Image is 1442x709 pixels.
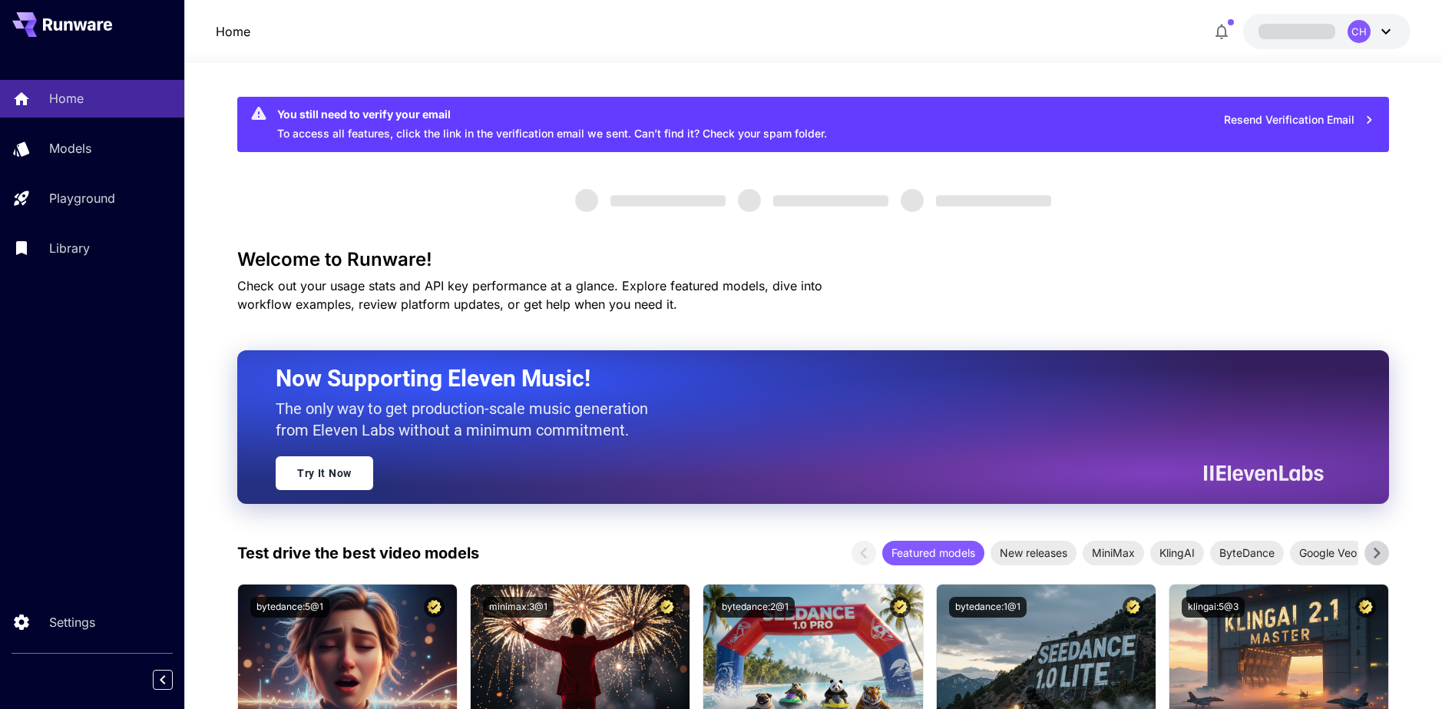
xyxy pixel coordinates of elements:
[1348,20,1371,43] div: CH
[1123,597,1143,618] button: Certified Model – Vetted for best performance and includes a commercial license.
[716,597,795,618] button: bytedance:2@1
[277,106,827,122] div: You still need to verify your email
[153,670,173,690] button: Collapse sidebar
[277,101,827,147] div: To access all features, click the link in the verification email we sent. Can’t find it? Check yo...
[882,545,984,561] span: Featured models
[991,545,1077,561] span: New releases
[276,364,1312,393] h2: Now Supporting Eleven Music!
[237,542,479,565] p: Test drive the best video models
[49,239,90,257] p: Library
[1150,541,1204,565] div: KlingAI
[1355,597,1376,618] button: Certified Model – Vetted for best performance and includes a commercial license.
[1150,545,1204,561] span: KlingAI
[1290,541,1366,565] div: Google Veo
[237,278,822,312] span: Check out your usage stats and API key performance at a glance. Explore featured models, dive int...
[890,597,911,618] button: Certified Model – Vetted for best performance and includes a commercial license.
[1210,541,1284,565] div: ByteDance
[164,666,184,694] div: Collapse sidebar
[49,139,91,157] p: Models
[1083,545,1144,561] span: MiniMax
[1215,104,1383,136] button: Resend Verification Email
[882,541,984,565] div: Featured models
[49,613,95,631] p: Settings
[657,597,677,618] button: Certified Model – Vetted for best performance and includes a commercial license.
[991,541,1077,565] div: New releases
[216,22,250,41] nav: breadcrumb
[276,456,373,490] a: Try It Now
[1210,545,1284,561] span: ByteDance
[483,597,554,618] button: minimax:3@1
[1083,541,1144,565] div: MiniMax
[250,597,329,618] button: bytedance:5@1
[1290,545,1366,561] span: Google Veo
[49,89,84,108] p: Home
[276,398,660,441] p: The only way to get production-scale music generation from Eleven Labs without a minimum commitment.
[424,597,445,618] button: Certified Model – Vetted for best performance and includes a commercial license.
[1243,14,1411,49] button: CH
[949,597,1027,618] button: bytedance:1@1
[216,22,250,41] a: Home
[1182,597,1245,618] button: klingai:5@3
[49,189,115,207] p: Playground
[237,249,1389,270] h3: Welcome to Runware!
